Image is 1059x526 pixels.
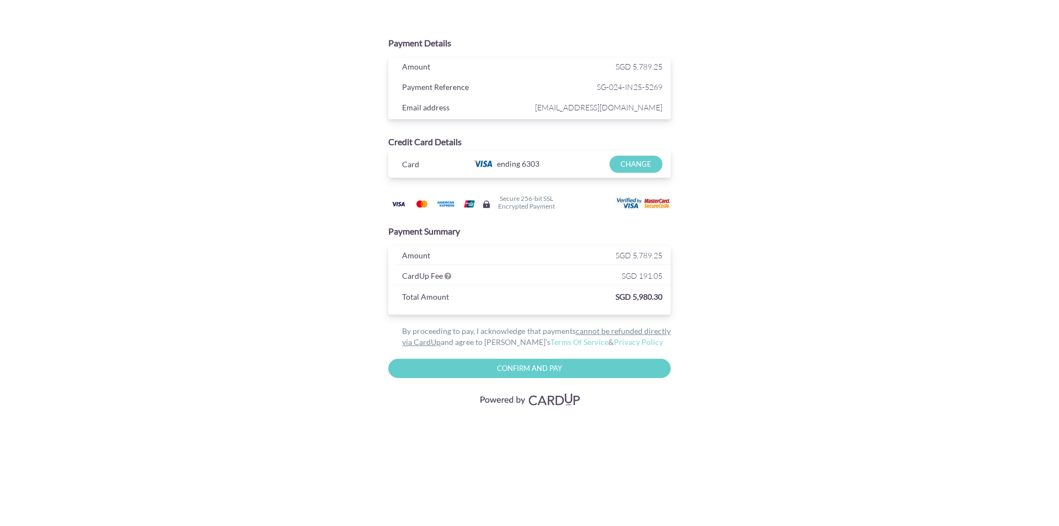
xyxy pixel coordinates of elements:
span: [EMAIL_ADDRESS][DOMAIN_NAME] [532,100,662,114]
img: Visa [387,197,409,211]
div: Payment Details [388,37,671,50]
img: Mastercard [411,197,433,211]
img: American Express [435,197,457,211]
div: Credit Card Details [388,136,671,148]
div: Total Amount [394,290,486,306]
div: SGD 5,980.30 [486,290,670,306]
div: Payment Summary [388,225,671,238]
input: Confirm and Pay [388,359,671,378]
input: CHANGE [609,156,662,173]
img: Visa, Mastercard [474,389,585,410]
a: Terms Of Service [550,337,608,347]
div: Card [394,157,463,174]
div: Payment Reference [394,80,532,97]
img: Secure lock [482,200,491,209]
span: 6303 [522,159,539,168]
div: Amount [394,60,532,76]
span: SGD 5,789.25 [616,62,662,71]
div: Email address [394,100,532,117]
div: SGD 191.05 [532,269,671,285]
span: ending [497,156,520,172]
div: By proceeding to pay, I acknowledge that payments and agree to [PERSON_NAME]’s & [388,326,671,348]
span: SG-024-IN25-5269 [532,80,662,94]
u: cannot be refunded directly via CardUp [402,326,671,347]
img: User card [617,198,672,210]
div: Amount [394,248,532,265]
div: CardUp Fee [394,269,532,285]
img: Union Pay [458,197,480,211]
a: Privacy Policy [614,337,663,347]
span: SGD 5,789.25 [616,251,662,260]
h6: Secure 256-bit SSL Encrypted Payment [498,195,555,209]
